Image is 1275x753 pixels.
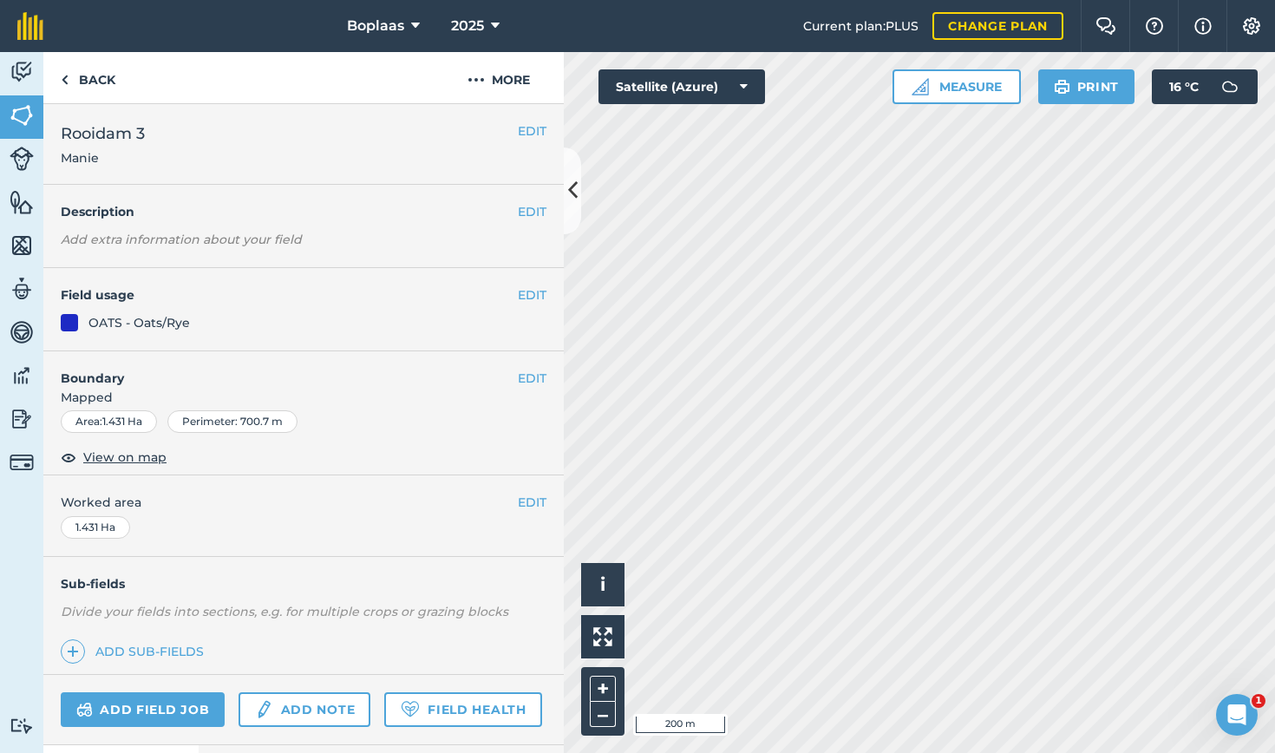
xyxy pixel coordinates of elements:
img: svg+xml;base64,PD94bWwgdmVyc2lvbj0iMS4wIiBlbmNvZGluZz0idXRmLTgiPz4KPCEtLSBHZW5lcmF0b3I6IEFkb2JlIE... [10,363,34,389]
span: Worked area [61,493,546,512]
img: svg+xml;base64,PD94bWwgdmVyc2lvbj0iMS4wIiBlbmNvZGluZz0idXRmLTgiPz4KPCEtLSBHZW5lcmF0b3I6IEFkb2JlIE... [76,699,93,720]
div: OATS - Oats/Rye [88,313,190,332]
h4: Description [61,202,546,221]
div: Area : 1.431 Ha [61,410,157,433]
a: Add note [239,692,370,727]
button: i [581,563,624,606]
img: Ruler icon [912,78,929,95]
img: svg+xml;base64,PHN2ZyB4bWxucz0iaHR0cDovL3d3dy53My5vcmcvMjAwMC9zdmciIHdpZHRoPSI1NiIgaGVpZ2h0PSI2MC... [10,189,34,215]
button: 16 °C [1152,69,1258,104]
img: svg+xml;base64,PHN2ZyB4bWxucz0iaHR0cDovL3d3dy53My5vcmcvMjAwMC9zdmciIHdpZHRoPSIxNyIgaGVpZ2h0PSIxNy... [1194,16,1212,36]
button: View on map [61,447,167,468]
img: svg+xml;base64,PHN2ZyB4bWxucz0iaHR0cDovL3d3dy53My5vcmcvMjAwMC9zdmciIHdpZHRoPSIxOSIgaGVpZ2h0PSIyNC... [1054,76,1070,97]
img: svg+xml;base64,PD94bWwgdmVyc2lvbj0iMS4wIiBlbmNvZGluZz0idXRmLTgiPz4KPCEtLSBHZW5lcmF0b3I6IEFkb2JlIE... [10,406,34,432]
div: 1.431 Ha [61,516,130,539]
img: svg+xml;base64,PHN2ZyB4bWxucz0iaHR0cDovL3d3dy53My5vcmcvMjAwMC9zdmciIHdpZHRoPSIxOCIgaGVpZ2h0PSIyNC... [61,447,76,468]
a: Change plan [932,12,1063,40]
button: Print [1038,69,1135,104]
img: Two speech bubbles overlapping with the left bubble in the forefront [1095,17,1116,35]
img: svg+xml;base64,PHN2ZyB4bWxucz0iaHR0cDovL3d3dy53My5vcmcvMjAwMC9zdmciIHdpZHRoPSIxNCIgaGVpZ2h0PSIyNC... [67,641,79,662]
span: i [600,573,605,595]
span: 16 ° C [1169,69,1199,104]
a: Add field job [61,692,225,727]
button: EDIT [518,121,546,141]
img: svg+xml;base64,PD94bWwgdmVyc2lvbj0iMS4wIiBlbmNvZGluZz0idXRmLTgiPz4KPCEtLSBHZW5lcmF0b3I6IEFkb2JlIE... [10,59,34,85]
button: EDIT [518,202,546,221]
img: svg+xml;base64,PD94bWwgdmVyc2lvbj0iMS4wIiBlbmNvZGluZz0idXRmLTgiPz4KPCEtLSBHZW5lcmF0b3I6IEFkb2JlIE... [10,147,34,171]
button: – [590,702,616,727]
button: EDIT [518,369,546,388]
button: EDIT [518,285,546,304]
span: 2025 [451,16,484,36]
span: Rooidam 3 [61,121,145,146]
iframe: Intercom live chat [1216,694,1258,736]
img: svg+xml;base64,PHN2ZyB4bWxucz0iaHR0cDovL3d3dy53My5vcmcvMjAwMC9zdmciIHdpZHRoPSI5IiBoZWlnaHQ9IjI0Ii... [61,69,69,90]
span: Current plan : PLUS [803,16,919,36]
em: Divide your fields into sections, e.g. for multiple crops or grazing blocks [61,604,508,619]
h4: Sub-fields [43,574,564,593]
em: Add extra information about your field [61,232,302,247]
button: EDIT [518,493,546,512]
a: Back [43,52,133,103]
img: A question mark icon [1144,17,1165,35]
button: Measure [892,69,1021,104]
div: Perimeter : 700.7 m [167,410,297,433]
img: svg+xml;base64,PD94bWwgdmVyc2lvbj0iMS4wIiBlbmNvZGluZz0idXRmLTgiPz4KPCEtLSBHZW5lcmF0b3I6IEFkb2JlIE... [254,699,273,720]
span: View on map [83,448,167,467]
img: svg+xml;base64,PD94bWwgdmVyc2lvbj0iMS4wIiBlbmNvZGluZz0idXRmLTgiPz4KPCEtLSBHZW5lcmF0b3I6IEFkb2JlIE... [10,450,34,475]
span: Mapped [43,388,564,407]
span: Manie [61,149,145,167]
button: More [434,52,564,103]
img: fieldmargin Logo [17,12,43,40]
button: Satellite (Azure) [598,69,765,104]
img: Four arrows, one pointing top left, one top right, one bottom right and the last bottom left [593,627,612,646]
img: svg+xml;base64,PD94bWwgdmVyc2lvbj0iMS4wIiBlbmNvZGluZz0idXRmLTgiPz4KPCEtLSBHZW5lcmF0b3I6IEFkb2JlIE... [10,276,34,302]
img: svg+xml;base64,PHN2ZyB4bWxucz0iaHR0cDovL3d3dy53My5vcmcvMjAwMC9zdmciIHdpZHRoPSI1NiIgaGVpZ2h0PSI2MC... [10,232,34,259]
a: Field Health [384,692,541,727]
img: svg+xml;base64,PHN2ZyB4bWxucz0iaHR0cDovL3d3dy53My5vcmcvMjAwMC9zdmciIHdpZHRoPSI1NiIgaGVpZ2h0PSI2MC... [10,102,34,128]
img: svg+xml;base64,PD94bWwgdmVyc2lvbj0iMS4wIiBlbmNvZGluZz0idXRmLTgiPz4KPCEtLSBHZW5lcmF0b3I6IEFkb2JlIE... [10,319,34,345]
span: Boplaas [347,16,404,36]
img: svg+xml;base64,PD94bWwgdmVyc2lvbj0iMS4wIiBlbmNvZGluZz0idXRmLTgiPz4KPCEtLSBHZW5lcmF0b3I6IEFkb2JlIE... [1213,69,1247,104]
h4: Boundary [43,351,518,388]
img: svg+xml;base64,PD94bWwgdmVyc2lvbj0iMS4wIiBlbmNvZGluZz0idXRmLTgiPz4KPCEtLSBHZW5lcmF0b3I6IEFkb2JlIE... [10,717,34,734]
a: Add sub-fields [61,639,211,664]
button: + [590,676,616,702]
img: svg+xml;base64,PHN2ZyB4bWxucz0iaHR0cDovL3d3dy53My5vcmcvMjAwMC9zdmciIHdpZHRoPSIyMCIgaGVpZ2h0PSIyNC... [467,69,485,90]
span: 1 [1252,694,1265,708]
img: A cog icon [1241,17,1262,35]
h4: Field usage [61,285,518,304]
